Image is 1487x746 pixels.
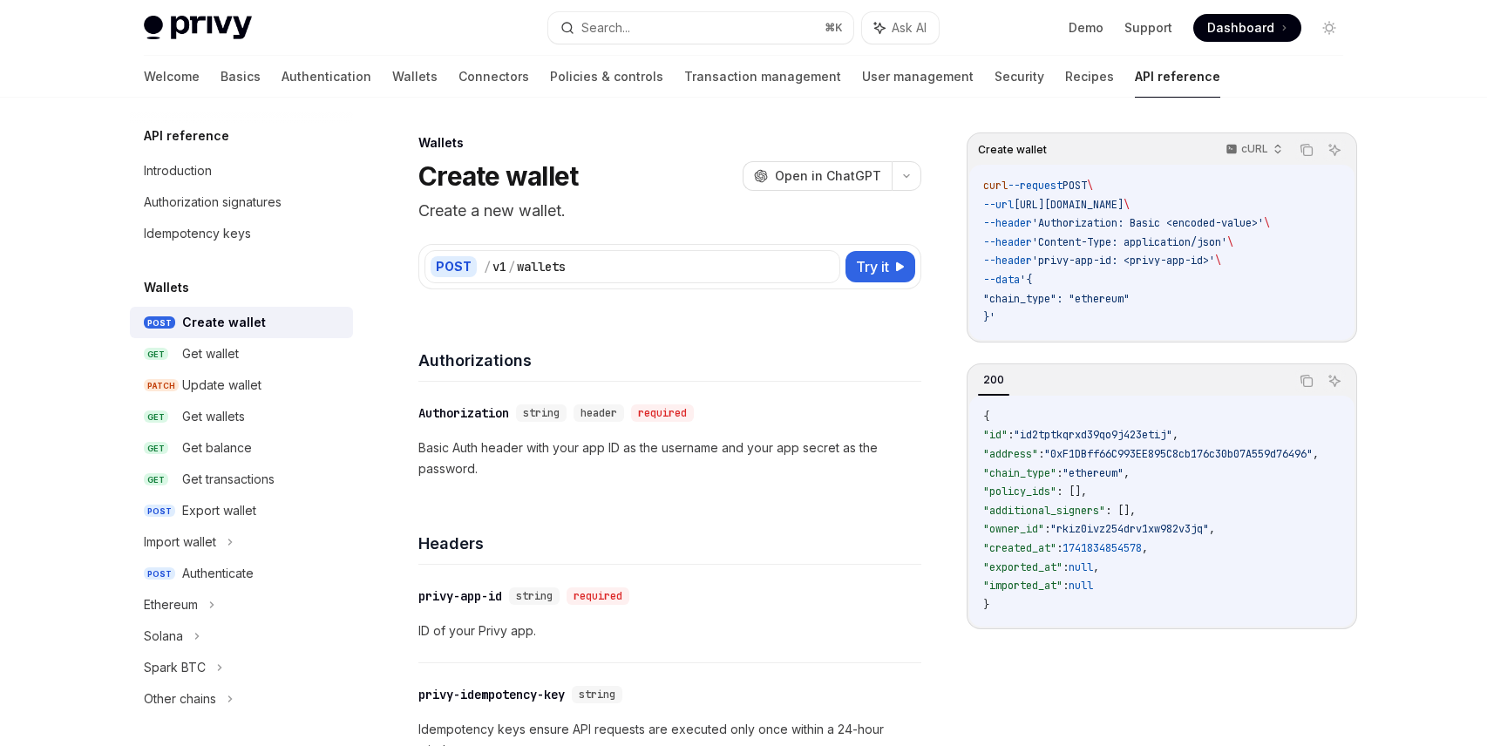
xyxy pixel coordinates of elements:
span: null [1069,560,1093,574]
span: GET [144,410,168,424]
span: }' [983,310,995,324]
div: Export wallet [182,500,256,521]
a: Connectors [458,56,529,98]
span: , [1093,560,1099,574]
p: ID of your Privy app. [418,621,921,641]
span: , [1142,541,1148,555]
span: : [], [1105,504,1136,518]
div: 200 [978,370,1009,390]
button: Ask AI [1323,370,1346,392]
span: \ [1264,216,1270,230]
span: : [1056,541,1063,555]
div: Import wallet [144,532,216,553]
div: privy-idempotency-key [418,686,565,703]
span: { [983,410,989,424]
span: Create wallet [978,143,1047,157]
span: "ethereum" [1063,466,1124,480]
div: required [567,587,629,605]
div: / [508,258,515,275]
span: GET [144,473,168,486]
a: GETGet wallets [130,401,353,432]
span: : [], [1056,485,1087,498]
span: Try it [856,256,889,277]
a: Support [1124,19,1172,37]
span: "exported_at" [983,560,1063,574]
a: PATCHUpdate wallet [130,370,353,401]
a: Dashboard [1193,14,1301,42]
span: "policy_ids" [983,485,1056,498]
div: Introduction [144,160,212,181]
a: GETGet wallet [130,338,353,370]
button: Copy the contents from the code block [1295,370,1318,392]
p: cURL [1241,142,1268,156]
div: v1 [492,258,506,275]
p: Basic Auth header with your app ID as the username and your app secret as the password. [418,437,921,479]
a: Wallets [392,56,438,98]
span: \ [1087,179,1093,193]
span: "id" [983,428,1008,442]
span: "owner_id" [983,522,1044,536]
span: , [1209,522,1215,536]
div: privy-app-id [418,587,502,605]
a: Security [995,56,1044,98]
div: Other chains [144,688,216,709]
a: GETGet transactions [130,464,353,495]
span: '{ [1020,273,1032,287]
span: "id2tptkqrxd39qo9j423etij" [1014,428,1172,442]
div: Search... [581,17,630,38]
div: Update wallet [182,375,261,396]
span: header [581,406,617,420]
span: : [1038,447,1044,461]
a: Transaction management [684,56,841,98]
div: / [484,258,491,275]
a: POSTCreate wallet [130,307,353,338]
img: light logo [144,16,252,40]
span: "additional_signers" [983,504,1105,518]
div: Solana [144,626,183,647]
span: 'Authorization: Basic <encoded-value>' [1032,216,1264,230]
h5: API reference [144,125,229,146]
span: "chain_type": "ethereum" [983,292,1130,306]
div: Authorization signatures [144,192,282,213]
span: Dashboard [1207,19,1274,37]
span: null [1069,579,1093,593]
a: POSTExport wallet [130,495,353,526]
button: cURL [1216,135,1290,165]
button: Toggle dark mode [1315,14,1343,42]
h4: Authorizations [418,349,921,372]
div: Get wallet [182,343,239,364]
span: POST [144,567,175,580]
button: Ask AI [1323,139,1346,161]
span: , [1313,447,1319,461]
span: --header [983,216,1032,230]
span: GET [144,442,168,455]
span: 1741834854578 [1063,541,1142,555]
div: Spark BTC [144,657,206,678]
span: --url [983,198,1014,212]
div: required [631,404,694,422]
span: : [1056,466,1063,480]
span: POST [144,505,175,518]
span: POST [144,316,175,329]
div: Idempotency keys [144,223,251,244]
a: Authorization signatures [130,186,353,218]
button: Try it [845,251,915,282]
span: 'privy-app-id: <privy-app-id>' [1032,254,1215,268]
span: --header [983,254,1032,268]
span: } [983,598,989,612]
a: Policies & controls [550,56,663,98]
span: "address" [983,447,1038,461]
span: 'Content-Type: application/json' [1032,235,1227,249]
span: , [1172,428,1178,442]
div: Authorization [418,404,509,422]
span: --request [1008,179,1063,193]
h4: Headers [418,532,921,555]
span: string [523,406,560,420]
span: ⌘ K [825,21,843,35]
div: Get transactions [182,469,275,490]
a: GETGet balance [130,432,353,464]
span: \ [1124,198,1130,212]
div: Get balance [182,437,252,458]
span: [URL][DOMAIN_NAME] [1014,198,1124,212]
div: Create wallet [182,312,266,333]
